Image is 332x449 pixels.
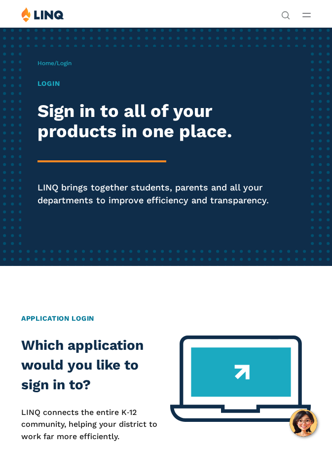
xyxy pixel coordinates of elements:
[37,101,295,142] h2: Sign in to all of your products in one place.
[21,336,162,394] h2: Which application would you like to sign in to?
[21,407,162,443] p: LINQ connects the entire K‑12 community, helping your district to work far more efficiently.
[37,181,295,206] p: LINQ brings together students, parents and all your departments to improve efficiency and transpa...
[290,409,317,437] button: Hello, have a question? Let’s chat.
[21,7,64,22] img: LINQ | K‑12 Software
[281,7,290,19] nav: Utility Navigation
[21,313,311,324] h2: Application Login
[37,78,295,89] h1: Login
[281,10,290,19] button: Open Search Bar
[302,9,311,20] button: Open Main Menu
[57,60,72,67] span: Login
[37,60,72,67] span: /
[37,60,54,67] a: Home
